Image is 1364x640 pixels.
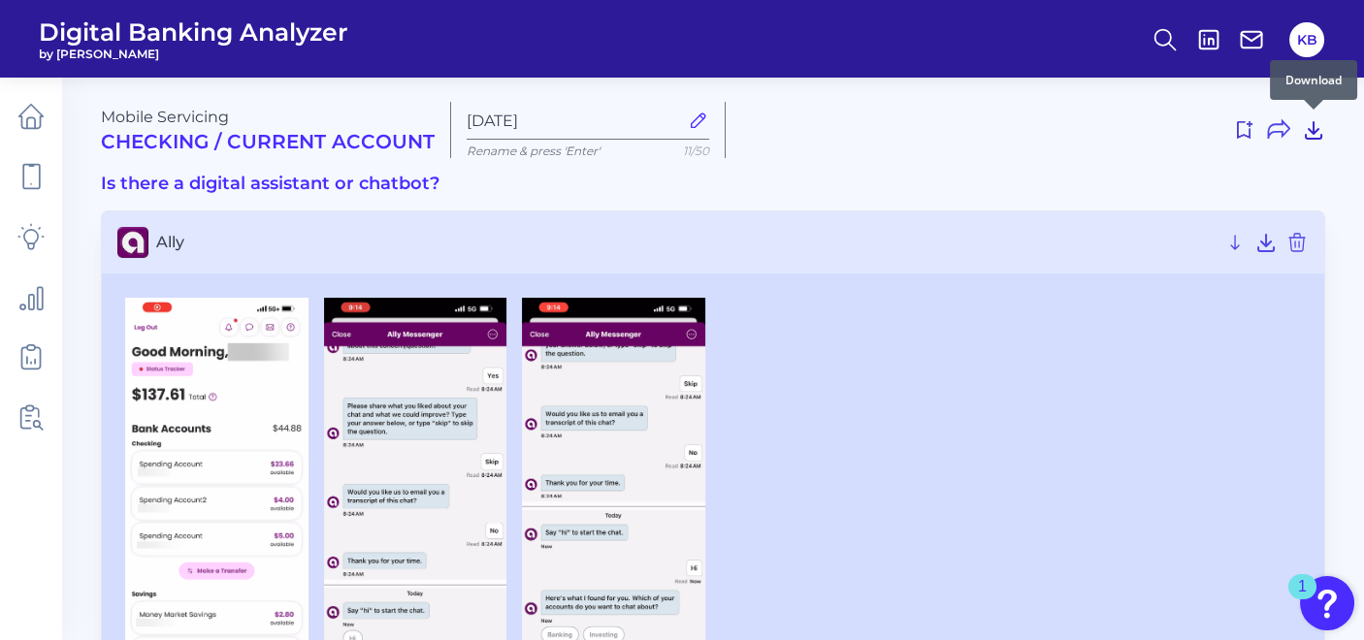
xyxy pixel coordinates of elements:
[1289,22,1324,57] button: KB
[1298,587,1307,612] div: 1
[101,108,435,153] div: Mobile Servicing
[156,233,1216,251] span: Ally
[1270,60,1357,100] div: Download
[39,47,348,61] span: by [PERSON_NAME]
[683,144,709,158] span: 11/50
[1300,576,1354,630] button: Open Resource Center, 1 new notification
[101,174,1325,195] h3: Is there a digital assistant or chatbot?
[39,17,348,47] span: Digital Banking Analyzer
[101,130,435,153] h2: Checking / Current Account
[467,144,709,158] p: Rename & press 'Enter'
